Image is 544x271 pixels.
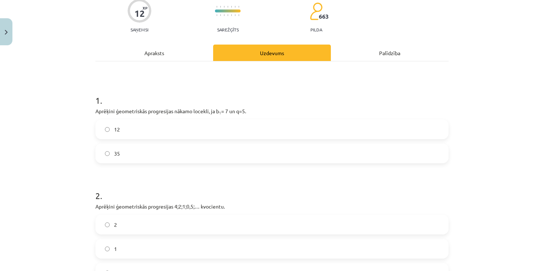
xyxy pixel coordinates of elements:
[5,30,8,35] img: icon-close-lesson-0947bae3869378f0d4975bcd49f059093ad1ed9edebbc8119c70593378902aed.svg
[224,14,224,16] img: icon-short-line-57e1e144782c952c97e751825c79c345078a6d821885a25fce030b3d8c18986b.svg
[310,27,322,32] p: pilda
[231,14,232,16] img: icon-short-line-57e1e144782c952c97e751825c79c345078a6d821885a25fce030b3d8c18986b.svg
[238,14,239,16] img: icon-short-line-57e1e144782c952c97e751825c79c345078a6d821885a25fce030b3d8c18986b.svg
[219,110,221,115] sub: 1
[213,45,331,61] div: Uzdevums
[95,178,449,201] h1: 2 .
[220,6,221,8] img: icon-short-line-57e1e144782c952c97e751825c79c345078a6d821885a25fce030b3d8c18986b.svg
[114,221,117,229] span: 2
[135,8,145,19] div: 12
[95,45,213,61] div: Apraksts
[105,222,110,227] input: 2
[238,6,239,8] img: icon-short-line-57e1e144782c952c97e751825c79c345078a6d821885a25fce030b3d8c18986b.svg
[105,151,110,156] input: 35
[217,27,239,32] p: Sarežģīts
[319,13,329,20] span: 663
[235,14,235,16] img: icon-short-line-57e1e144782c952c97e751825c79c345078a6d821885a25fce030b3d8c18986b.svg
[105,127,110,132] input: 12
[95,83,449,105] h1: 1 .
[105,247,110,251] input: 1
[143,6,147,10] span: XP
[231,6,232,8] img: icon-short-line-57e1e144782c952c97e751825c79c345078a6d821885a25fce030b3d8c18986b.svg
[114,245,117,253] span: 1
[95,107,449,115] p: Aprēķini ģeometriskās progresijas nākamo locekli, ja b = 7 un q=5.
[128,27,151,32] p: Saņemsi
[95,203,449,210] p: Aprēķini ģeometriskās progresijas 4;2;1;0,5;… kvocientu.
[114,126,120,133] span: 12
[331,45,449,61] div: Palīdzība
[114,150,120,157] span: 35
[310,2,322,20] img: students-c634bb4e5e11cddfef0936a35e636f08e4e9abd3cc4e673bd6f9a4125e45ecb1.svg
[235,6,235,8] img: icon-short-line-57e1e144782c952c97e751825c79c345078a6d821885a25fce030b3d8c18986b.svg
[220,14,221,16] img: icon-short-line-57e1e144782c952c97e751825c79c345078a6d821885a25fce030b3d8c18986b.svg
[224,6,224,8] img: icon-short-line-57e1e144782c952c97e751825c79c345078a6d821885a25fce030b3d8c18986b.svg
